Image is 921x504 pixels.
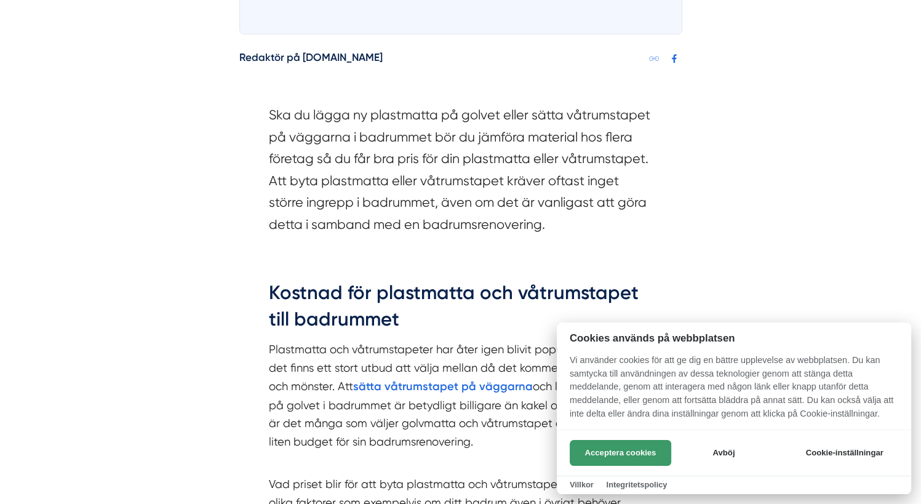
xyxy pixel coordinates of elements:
button: Acceptera cookies [570,440,671,466]
button: Cookie-inställningar [791,440,898,466]
a: Villkor [570,480,594,489]
a: Integritetspolicy [606,480,667,489]
button: Avböj [675,440,773,466]
h2: Cookies används på webbplatsen [557,332,911,344]
p: Vi använder cookies för att ge dig en bättre upplevelse av webbplatsen. Du kan samtycka till anvä... [557,354,911,429]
